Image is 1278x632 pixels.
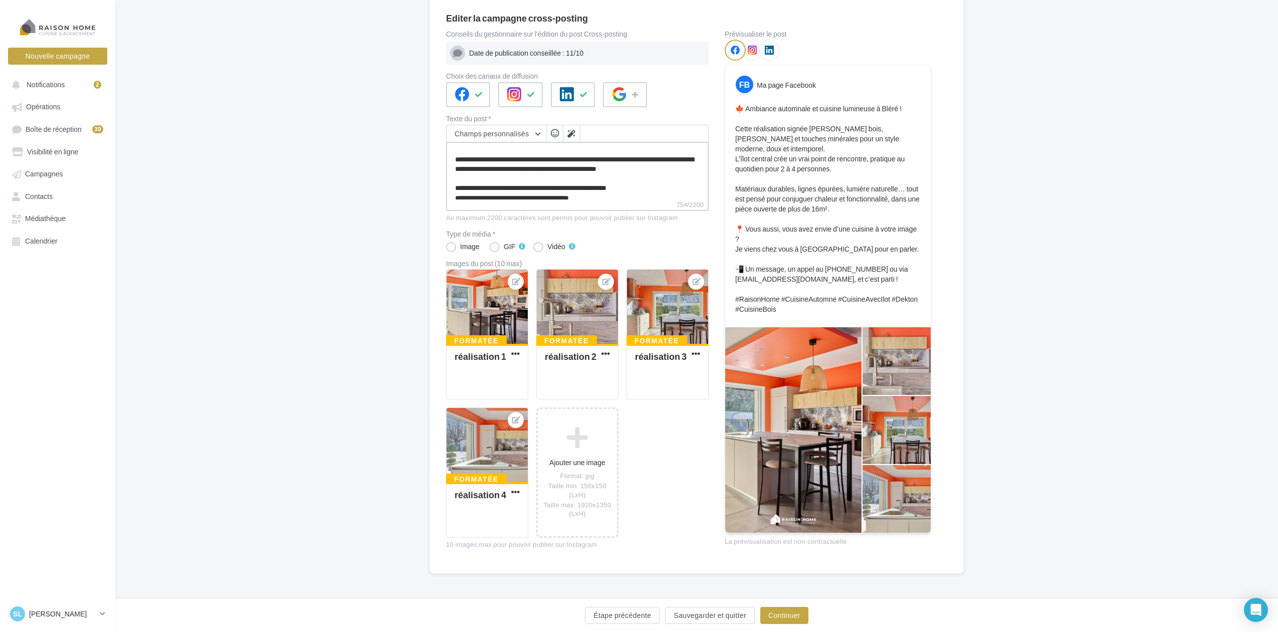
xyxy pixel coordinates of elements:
[446,199,709,211] label: 754/2200
[735,104,921,314] p: 🍁 Ambiance automnale et cuisine lumineuse à Bléré ! Cette réalisation signée [PERSON_NAME] bois, ...
[6,232,109,250] a: Calendrier
[736,76,753,93] div: FB
[446,31,709,38] div: Conseils du gestionnaire sur l'édition du post Cross-posting
[545,351,596,362] div: réalisation 2
[446,474,507,485] div: Formatée
[25,170,63,178] span: Campagnes
[26,125,82,133] span: Boîte de réception
[469,48,705,58] div: Date de publication conseillée : 11/10
[6,142,109,160] a: Visibilité en ligne
[725,533,931,546] div: La prévisualisation est non-contractuelle
[6,187,109,205] a: Contacts
[26,103,60,111] span: Opérations
[760,607,808,624] button: Continuer
[27,80,65,89] span: Notifications
[455,351,506,362] div: réalisation 1
[447,125,546,142] button: Champs personnalisés
[6,120,109,138] a: Boîte de réception39
[6,209,109,227] a: Médiathèque
[455,489,506,500] div: réalisation 4
[446,335,507,346] div: Formatée
[446,260,709,267] div: Images du post (10 max)
[8,48,107,65] button: Nouvelle campagne
[455,129,529,138] span: Champs personnalisés
[446,231,709,238] label: Type de média *
[8,604,107,623] a: sL [PERSON_NAME]
[626,335,687,346] div: Formatée
[446,540,709,549] div: 10 images max pour pouvoir publier sur Instagram
[536,335,597,346] div: Formatée
[446,115,709,122] label: Texte du post *
[25,237,58,245] span: Calendrier
[29,609,96,619] p: [PERSON_NAME]
[25,192,53,200] span: Contacts
[446,214,709,223] div: Au maximum 2200 caractères sont permis pour pouvoir publier sur Instagram
[446,73,709,80] label: Choix des canaux de diffusion
[665,607,754,624] button: Sauvegarder et quitter
[635,351,687,362] div: réalisation 3
[6,75,105,93] button: Notifications 2
[725,31,931,38] div: Prévisualiser le post
[757,80,816,90] div: Ma page Facebook
[6,97,109,115] a: Opérations
[13,609,22,619] span: sL
[547,243,565,250] div: Vidéo
[1244,598,1268,622] div: Open Intercom Messenger
[94,81,101,89] div: 2
[504,243,515,250] div: GIF
[585,607,660,624] button: Étape précédente
[92,125,103,133] div: 39
[460,243,480,250] div: Image
[6,164,109,182] a: Campagnes
[27,147,78,156] span: Visibilité en ligne
[25,215,66,223] span: Médiathèque
[446,14,588,23] div: Editer la campagne cross-posting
